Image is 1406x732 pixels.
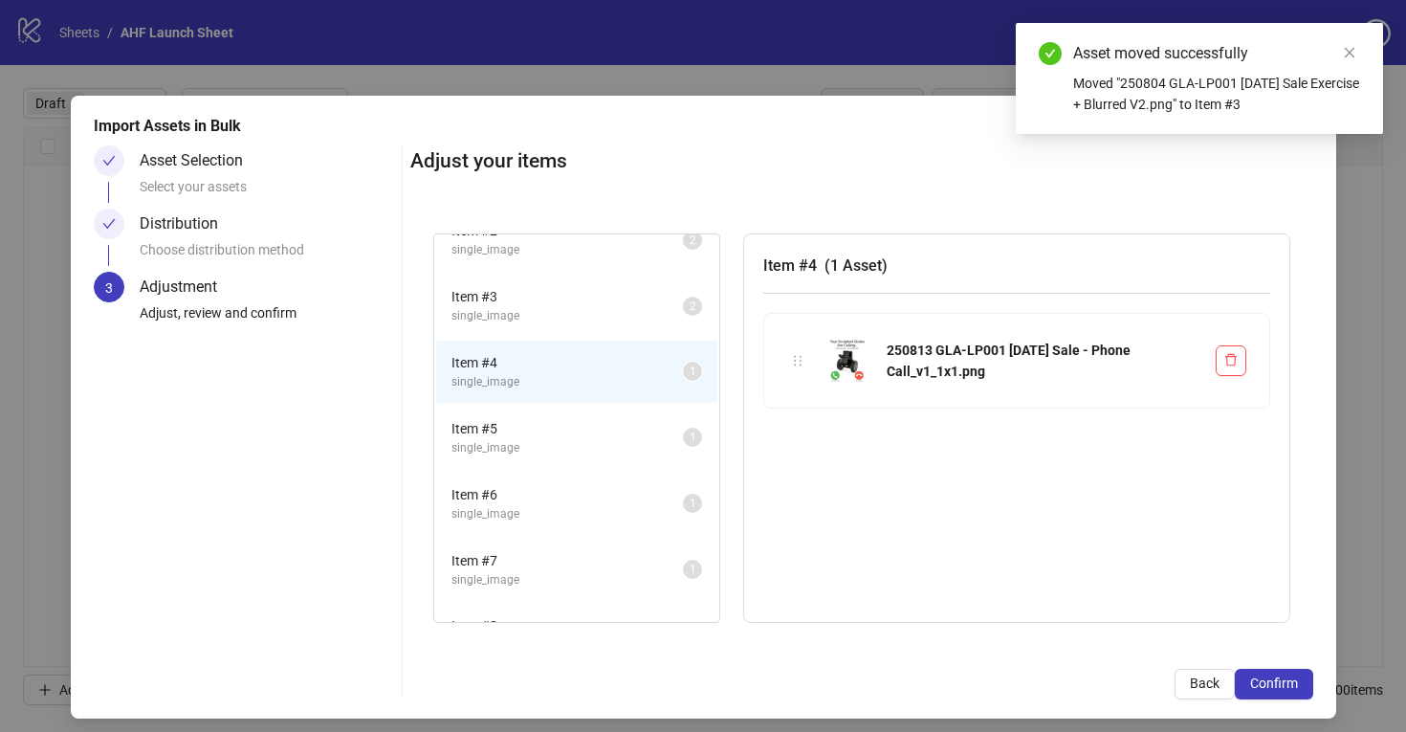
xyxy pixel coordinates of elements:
div: Asset moved successfully [1073,42,1360,65]
span: check-circle [1039,42,1062,65]
span: 1 [690,497,696,510]
div: Adjustment [140,272,232,302]
span: single_image [451,307,683,325]
span: single_image [451,571,683,589]
span: 3 [105,280,113,296]
span: single_image [451,241,683,259]
h3: Item # 4 [763,254,1270,277]
span: Item # 8 [451,615,683,636]
span: Item # 6 [451,484,683,505]
img: 250813 GLA-LP001 Labor Day Sale - Phone Call_v1_1x1.png [824,337,871,385]
div: Distribution [140,209,233,239]
span: single_image [451,439,683,457]
a: Close [1339,42,1360,63]
div: 250813 GLA-LP001 [DATE] Sale - Phone Call_v1_1x1.png [887,340,1200,382]
span: Back [1190,676,1219,691]
span: 1 [690,365,696,378]
span: holder [791,354,804,367]
span: Item # 4 [451,352,683,373]
div: Import Assets in Bulk [94,115,1313,138]
div: Moved "250804 GLA-LP001 [DATE] Sale Exercise + Blurred V2.png" to Item #3 [1073,73,1360,115]
button: Back [1175,669,1235,699]
button: Delete [1216,345,1246,376]
span: single_image [451,373,683,391]
button: Confirm [1235,669,1313,699]
span: Item # 3 [451,286,683,307]
span: Item # 5 [451,418,683,439]
h2: Adjust your items [410,145,1313,177]
span: Confirm [1250,676,1298,691]
span: check [102,154,116,167]
span: check [102,217,116,231]
span: 2 [690,299,696,313]
div: Asset Selection [140,145,258,176]
span: Item # 7 [451,550,683,571]
sup: 2 [683,231,702,250]
sup: 2 [683,297,702,316]
div: Select your assets [140,176,395,209]
span: 2 [690,233,696,247]
span: delete [1224,353,1238,366]
div: Adjust, review and confirm [140,302,395,335]
div: holder [787,350,808,371]
sup: 1 [683,362,702,381]
span: 1 [690,563,696,576]
span: close [1343,46,1356,59]
div: Choose distribution method [140,239,395,272]
sup: 1 [683,560,702,579]
span: single_image [451,505,683,523]
span: 1 [690,431,696,444]
sup: 1 [683,428,702,447]
span: ( 1 Asset ) [824,256,888,275]
sup: 1 [683,494,702,513]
